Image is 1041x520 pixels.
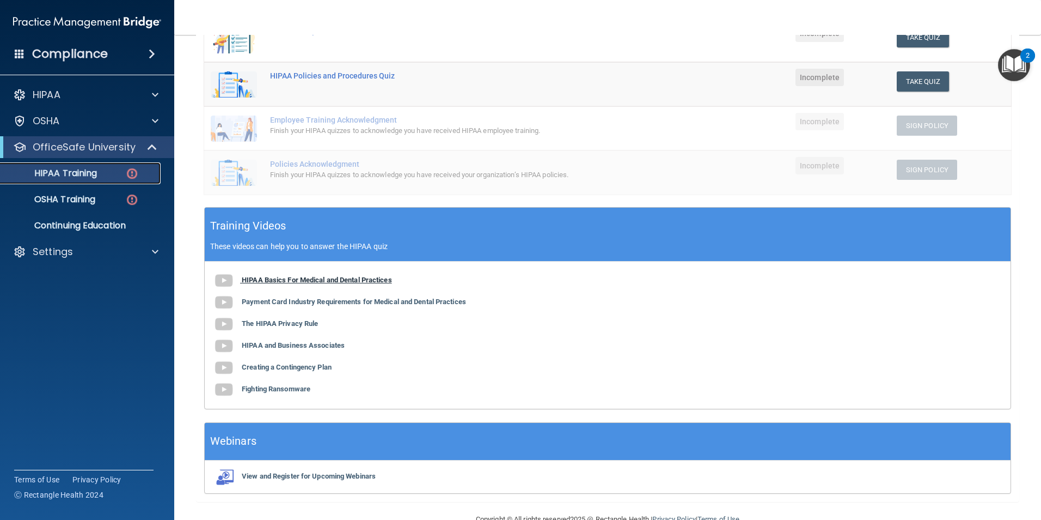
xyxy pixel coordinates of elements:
[897,116,957,136] button: Sign Policy
[32,46,108,62] h4: Compliance
[210,432,256,451] h5: Webinars
[213,379,235,401] img: gray_youtube_icon.38fcd6cc.png
[897,27,949,47] button: Take Quiz
[242,298,466,306] b: Payment Card Industry Requirements for Medical and Dental Practices
[242,319,318,328] b: The HIPAA Privacy Rule
[242,385,310,393] b: Fighting Ransomware
[7,194,95,205] p: OSHA Training
[13,114,158,128] a: OSHA
[270,124,657,137] div: Finish your HIPAA quizzes to acknowledge you have received HIPAA employee training.
[13,141,158,154] a: OfficeSafe University
[795,69,844,86] span: Incomplete
[213,469,235,485] img: webinarIcon.c7ebbf15.png
[270,168,657,182] div: Finish your HIPAA quizzes to acknowledge you have received your organization’s HIPAA policies.
[13,11,161,33] img: PMB logo
[242,363,332,371] b: Creating a Contingency Plan
[13,245,158,258] a: Settings
[13,88,158,101] a: HIPAA
[213,335,235,357] img: gray_youtube_icon.38fcd6cc.png
[33,88,60,101] p: HIPAA
[897,71,949,92] button: Take Quiz
[242,276,392,284] b: HIPAA Basics For Medical and Dental Practices
[7,168,97,179] p: HIPAA Training
[242,341,345,349] b: HIPAA and Business Associates
[242,472,376,480] b: View and Register for Upcoming Webinars
[72,474,121,485] a: Privacy Policy
[270,116,657,124] div: Employee Training Acknowledgment
[998,49,1030,81] button: Open Resource Center, 2 new notifications
[14,474,59,485] a: Terms of Use
[270,160,657,168] div: Policies Acknowledgment
[213,313,235,335] img: gray_youtube_icon.38fcd6cc.png
[795,157,844,174] span: Incomplete
[125,167,139,180] img: danger-circle.6113f641.png
[33,245,73,258] p: Settings
[897,160,957,180] button: Sign Policy
[213,292,235,313] img: gray_youtube_icon.38fcd6cc.png
[210,242,1005,251] p: These videos can help you to answer the HIPAA quiz
[1026,56,1030,70] div: 2
[33,141,136,154] p: OfficeSafe University
[14,489,103,500] span: Ⓒ Rectangle Health 2024
[213,357,235,379] img: gray_youtube_icon.38fcd6cc.png
[210,216,286,235] h5: Training Videos
[213,270,235,292] img: gray_youtube_icon.38fcd6cc.png
[125,193,139,207] img: danger-circle.6113f641.png
[33,114,60,128] p: OSHA
[270,71,657,80] div: HIPAA Policies and Procedures Quiz
[795,113,844,130] span: Incomplete
[7,220,156,231] p: Continuing Education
